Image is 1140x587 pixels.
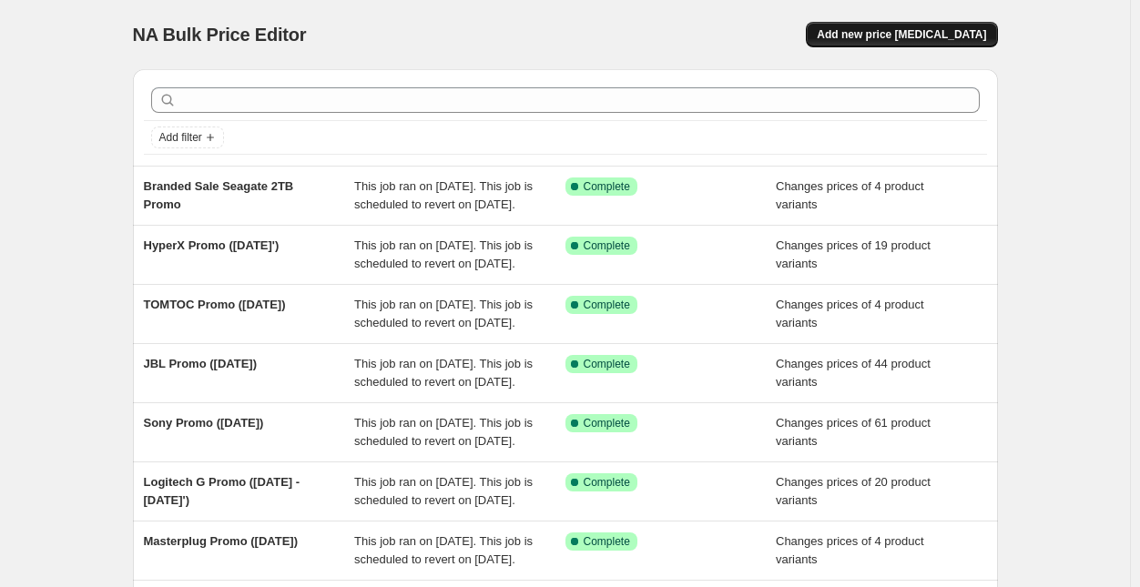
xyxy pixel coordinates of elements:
[354,357,533,389] span: This job ran on [DATE]. This job is scheduled to revert on [DATE].
[584,416,630,430] span: Complete
[144,416,264,430] span: Sony Promo ([DATE])
[584,298,630,312] span: Complete
[584,179,630,194] span: Complete
[354,179,533,211] span: This job ran on [DATE]. This job is scheduled to revert on [DATE].
[159,130,202,145] span: Add filter
[584,357,630,371] span: Complete
[776,238,931,270] span: Changes prices of 19 product variants
[776,357,931,389] span: Changes prices of 44 product variants
[133,25,307,45] span: NA Bulk Price Editor
[776,179,924,211] span: Changes prices of 4 product variants
[144,475,300,507] span: Logitech G Promo ([DATE] - [DATE]')
[776,416,931,448] span: Changes prices of 61 product variants
[354,475,533,507] span: This job ran on [DATE]. This job is scheduled to revert on [DATE].
[584,534,630,549] span: Complete
[776,298,924,329] span: Changes prices of 4 product variants
[776,534,924,566] span: Changes prices of 4 product variants
[144,298,286,311] span: TOMTOC Promo ([DATE])
[354,416,533,448] span: This job ran on [DATE]. This job is scheduled to revert on [DATE].
[776,475,931,507] span: Changes prices of 20 product variants
[151,127,224,148] button: Add filter
[144,357,257,370] span: JBL Promo ([DATE])
[817,27,986,42] span: Add new price [MEDICAL_DATA]
[354,238,533,270] span: This job ran on [DATE]. This job is scheduled to revert on [DATE].
[584,238,630,253] span: Complete
[144,534,298,548] span: Masterplug Promo ([DATE])
[806,22,997,47] button: Add new price [MEDICAL_DATA]
[354,298,533,329] span: This job ran on [DATE]. This job is scheduled to revert on [DATE].
[354,534,533,566] span: This job ran on [DATE]. This job is scheduled to revert on [DATE].
[144,238,280,252] span: HyperX Promo ([DATE]')
[144,179,294,211] span: Branded Sale Seagate 2TB Promo
[584,475,630,490] span: Complete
